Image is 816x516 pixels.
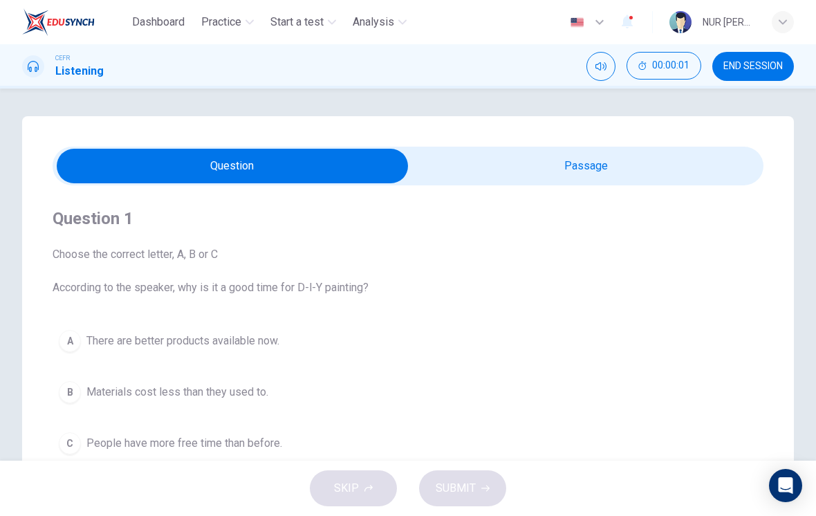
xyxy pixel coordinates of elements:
[769,469,802,502] div: Open Intercom Messenger
[53,246,763,296] span: Choose the correct letter, A, B or C According to the speaker, why is it a good time for D-l-Y pa...
[127,10,190,35] button: Dashboard
[53,208,763,230] h4: Question 1
[353,14,394,30] span: Analysis
[22,8,127,36] a: EduSynch logo
[270,14,324,30] span: Start a test
[627,52,701,81] div: Hide
[59,330,81,352] div: A
[86,333,279,349] span: There are better products available now.
[53,426,763,461] button: CPeople have more free time than before.
[703,14,755,30] div: NUR [PERSON_NAME]
[347,10,412,35] button: Analysis
[55,53,70,63] span: CEFR
[712,52,794,81] button: END SESSION
[586,52,615,81] div: Mute
[201,14,241,30] span: Practice
[568,17,586,28] img: en
[723,61,783,72] span: END SESSION
[627,52,701,80] button: 00:00:01
[265,10,342,35] button: Start a test
[53,324,763,358] button: AThere are better products available now.
[196,10,259,35] button: Practice
[53,375,763,409] button: BMaterials cost less than they used to.
[55,63,104,80] h1: Listening
[86,384,268,400] span: Materials cost less than they used to.
[59,381,81,403] div: B
[132,14,185,30] span: Dashboard
[652,60,689,71] span: 00:00:01
[86,435,282,452] span: People have more free time than before.
[22,8,95,36] img: EduSynch logo
[59,432,81,454] div: C
[669,11,692,33] img: Profile picture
